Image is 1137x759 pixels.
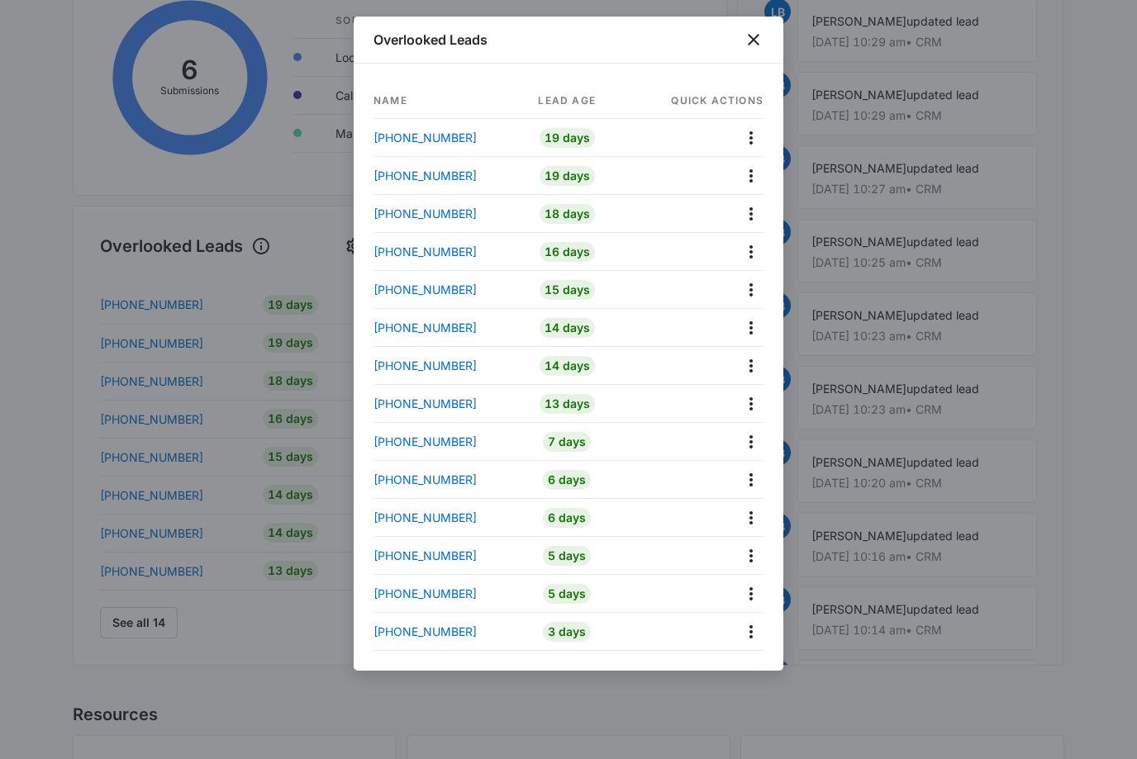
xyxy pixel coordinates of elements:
[540,128,595,148] div: 19 Days
[373,319,477,336] p: [PHONE_NUMBER]
[373,547,477,564] p: [PHONE_NUMBER]
[543,470,591,490] div: 6 Days
[738,543,764,568] button: Actions
[738,125,764,150] button: Actions
[540,166,595,186] div: 19 Days
[373,509,477,526] p: [PHONE_NUMBER]
[373,281,511,298] a: [PHONE_NUMBER]
[543,508,591,528] div: 6 Days
[738,315,764,340] button: Actions
[373,129,477,146] p: [PHONE_NUMBER]
[738,619,764,644] button: Actions
[540,394,595,414] div: 13 Days
[373,83,511,119] th: Name
[373,395,477,412] p: [PHONE_NUMBER]
[373,243,477,260] p: [PHONE_NUMBER]
[373,471,477,488] p: [PHONE_NUMBER]
[540,242,595,262] div: 16 Days
[373,357,477,374] p: [PHONE_NUMBER]
[623,83,764,119] th: Quick actions
[373,623,477,640] p: [PHONE_NUMBER]
[543,546,591,566] div: 5 Days
[738,163,764,188] button: Actions
[738,391,764,416] button: Actions
[543,622,591,642] div: 3 Days
[540,280,595,300] div: 15 Days
[373,471,511,488] a: [PHONE_NUMBER]
[738,505,764,530] button: Actions
[373,319,511,336] a: [PHONE_NUMBER]
[738,239,764,264] button: Actions
[373,205,477,222] p: [PHONE_NUMBER]
[373,433,511,450] a: [PHONE_NUMBER]
[738,581,764,606] button: Actions
[738,429,764,454] button: Actions
[373,585,511,602] a: [PHONE_NUMBER]
[738,277,764,302] button: Actions
[373,395,511,412] a: [PHONE_NUMBER]
[511,83,623,119] th: Lead age
[540,356,595,376] div: 14 Days
[373,167,511,184] a: [PHONE_NUMBER]
[373,281,477,298] p: [PHONE_NUMBER]
[738,467,764,492] button: Actions
[373,167,477,184] p: [PHONE_NUMBER]
[373,509,511,526] a: [PHONE_NUMBER]
[373,205,511,222] a: [PHONE_NUMBER]
[373,623,511,640] a: [PHONE_NUMBER]
[540,318,595,338] div: 14 Days
[738,201,764,226] button: Actions
[373,30,488,50] h1: Overlooked Leads
[543,432,591,452] div: 7 Days
[744,30,764,50] button: close
[373,129,511,146] a: [PHONE_NUMBER]
[373,243,511,260] a: [PHONE_NUMBER]
[373,547,511,564] a: [PHONE_NUMBER]
[373,585,477,602] p: [PHONE_NUMBER]
[543,584,591,604] div: 5 Days
[373,433,477,450] p: [PHONE_NUMBER]
[738,353,764,378] button: Actions
[373,357,511,374] a: [PHONE_NUMBER]
[540,204,595,224] div: 18 Days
